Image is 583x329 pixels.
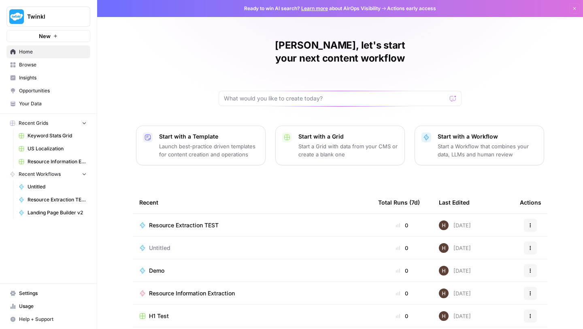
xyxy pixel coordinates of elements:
button: Start with a TemplateLaunch best-practice driven templates for content creation and operations [136,126,266,165]
a: Resource Extraction TEST [15,193,90,206]
input: What would you like to create today? [224,94,447,103]
p: Start with a Template [159,132,259,141]
div: Recent [139,191,365,214]
div: 0 [378,221,426,229]
span: Browse [19,61,87,68]
span: Opportunities [19,87,87,94]
a: Insights [6,71,90,84]
span: Home [19,48,87,56]
a: Demo [139,267,365,275]
a: Browse [6,58,90,71]
div: Total Runs (7d) [378,191,420,214]
img: 436bim7ufhw3ohwxraeybzubrpb8 [439,311,449,321]
a: Landing Page Builder v2 [15,206,90,219]
span: Demo [149,267,164,275]
div: 0 [378,312,426,320]
span: Settings [19,290,87,297]
p: Start with a Workflow [438,132,537,141]
span: Usage [19,303,87,310]
button: Start with a GridStart a Grid with data from your CMS or create a blank one [275,126,405,165]
div: [DATE] [439,220,471,230]
span: Resource Extraction TEST [28,196,87,203]
a: Learn more [301,5,328,11]
p: Start a Grid with data from your CMS or create a blank one [298,142,398,158]
a: Settings [6,287,90,300]
span: Actions early access [387,5,436,12]
div: 0 [378,289,426,297]
span: H1 Test [149,312,169,320]
a: Untitled [139,244,365,252]
span: Untitled [28,183,87,190]
span: Recent Workflows [19,171,61,178]
a: Usage [6,300,90,313]
span: Ready to win AI search? about AirOps Visibility [244,5,381,12]
div: Last Edited [439,191,470,214]
a: US Localization [15,142,90,155]
p: Start a Workflow that combines your data, LLMs and human review [438,142,537,158]
button: Help + Support [6,313,90,326]
h1: [PERSON_NAME], let's start your next content workflow [219,39,462,65]
span: Untitled [149,244,170,252]
a: Your Data [6,97,90,110]
button: Start with a WorkflowStart a Workflow that combines your data, LLMs and human review [415,126,544,165]
a: H1 Test [139,312,365,320]
img: 436bim7ufhw3ohwxraeybzubrpb8 [439,288,449,298]
a: Untitled [15,180,90,193]
a: Resource Information Extraction and Descriptions [15,155,90,168]
a: Home [6,45,90,58]
div: Actions [520,191,541,214]
img: 436bim7ufhw3ohwxraeybzubrpb8 [439,266,449,276]
div: 0 [378,244,426,252]
div: 0 [378,267,426,275]
span: Resource Information Extraction [149,289,235,297]
span: Keyword Stats Grid [28,132,87,139]
img: 436bim7ufhw3ohwxraeybzubrpb8 [439,220,449,230]
span: Insights [19,74,87,81]
span: Twinkl [27,13,76,21]
div: [DATE] [439,243,471,253]
a: Resource Extraction TEST [139,221,365,229]
span: New [39,32,51,40]
span: Help + Support [19,316,87,323]
span: Recent Grids [19,120,48,127]
p: Start with a Grid [298,132,398,141]
button: Recent Workflows [6,168,90,180]
span: Landing Page Builder v2 [28,209,87,216]
img: Twinkl Logo [9,9,24,24]
span: US Localization [28,145,87,152]
div: [DATE] [439,266,471,276]
img: 436bim7ufhw3ohwxraeybzubrpb8 [439,243,449,253]
p: Launch best-practice driven templates for content creation and operations [159,142,259,158]
span: Resource Extraction TEST [149,221,219,229]
div: [DATE] [439,311,471,321]
a: Resource Information Extraction [139,289,365,297]
span: Your Data [19,100,87,107]
span: Resource Information Extraction and Descriptions [28,158,87,165]
a: Opportunities [6,84,90,97]
a: Keyword Stats Grid [15,129,90,142]
div: [DATE] [439,288,471,298]
button: New [6,30,90,42]
button: Workspace: Twinkl [6,6,90,27]
button: Recent Grids [6,117,90,129]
